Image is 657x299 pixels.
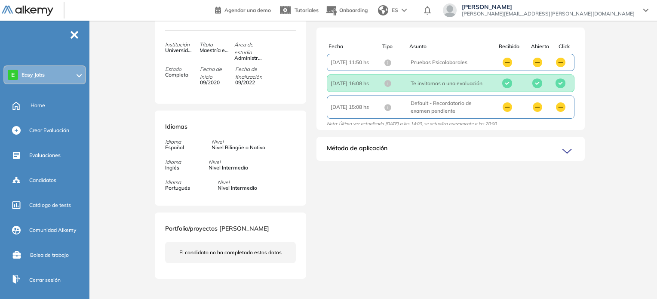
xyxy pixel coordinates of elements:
span: [DATE] 15:08 hs [331,103,384,111]
span: [DATE] 16:08 hs [331,80,384,87]
span: Fecha de finalización [235,65,270,81]
img: arrow [402,9,407,12]
span: Estado [165,65,200,73]
span: Candidatos [29,176,56,184]
div: Recibido [492,43,526,50]
div: Abierto [526,43,554,50]
span: Portugués [165,184,190,192]
span: Cerrar sesión [29,276,61,284]
span: Maestría en Gerencia de Operaciones y Logística [200,46,229,54]
span: [PERSON_NAME] [462,3,635,10]
span: Crear Evaluación [29,126,69,134]
span: Universidad [PERSON_NAME] [165,46,194,54]
span: Español [165,144,184,151]
a: Agendar una demo [215,4,271,15]
span: Bolsa de trabajo [30,251,69,259]
span: Catálogo de tests [29,201,71,209]
div: Fecha [328,43,382,50]
img: world [378,5,388,15]
span: Nivel [218,179,257,186]
span: Idioma [165,138,184,146]
span: Comunidad Alkemy [29,226,76,234]
span: Idiomas [165,123,187,130]
div: Click [554,43,574,50]
span: Home [31,102,45,109]
span: 09/2022 [235,79,264,86]
span: Onboarding [339,7,368,13]
span: Inglés [165,164,181,172]
span: Idioma [165,179,190,186]
div: Widget de chat [614,258,657,299]
span: Easy Jobs [21,71,45,78]
span: [PERSON_NAME][EMAIL_ADDRESS][PERSON_NAME][DOMAIN_NAME] [462,10,635,17]
span: [DATE] 11:50 hs [331,59,384,66]
span: Nivel Bilingüe o Nativo [212,144,265,151]
span: ES [392,6,398,14]
span: Completo [165,71,194,79]
span: Agendar una demo [224,7,271,13]
span: Nivel [209,158,248,166]
span: Evaluaciones [29,151,61,159]
span: Te invitamos a una evaluación [411,80,491,87]
span: Nivel Intermedio [209,164,248,172]
span: Fecha de inicio [200,65,234,81]
img: Logo [2,6,53,16]
span: Idioma [165,158,181,166]
span: Título [200,41,234,49]
span: Institución [165,41,200,49]
span: Default - Recordatorio de examen pendiente [411,99,491,115]
div: Asunto [409,43,490,50]
span: E [11,71,15,78]
span: Área de estudio [234,41,269,56]
span: Nivel Intermedio [218,184,257,192]
span: Método de aplicación [327,144,387,157]
button: Onboarding [325,1,368,20]
span: 09/2020 [200,79,229,86]
span: Pruebas Psicolaborales [411,59,491,66]
span: Administración de empresas [234,54,264,62]
div: Tipo [382,43,409,50]
iframe: Chat Widget [614,258,657,299]
span: El candidato no ha completado estos datos [179,249,282,256]
span: Nota: Última vez actualizado [DATE] a las 14:00, se actualiza nuevamente a las 20:00 [327,121,497,130]
span: Tutoriales [295,7,319,13]
span: Nivel [212,138,265,146]
span: Portfolio/proyectos [PERSON_NAME] [165,225,269,232]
